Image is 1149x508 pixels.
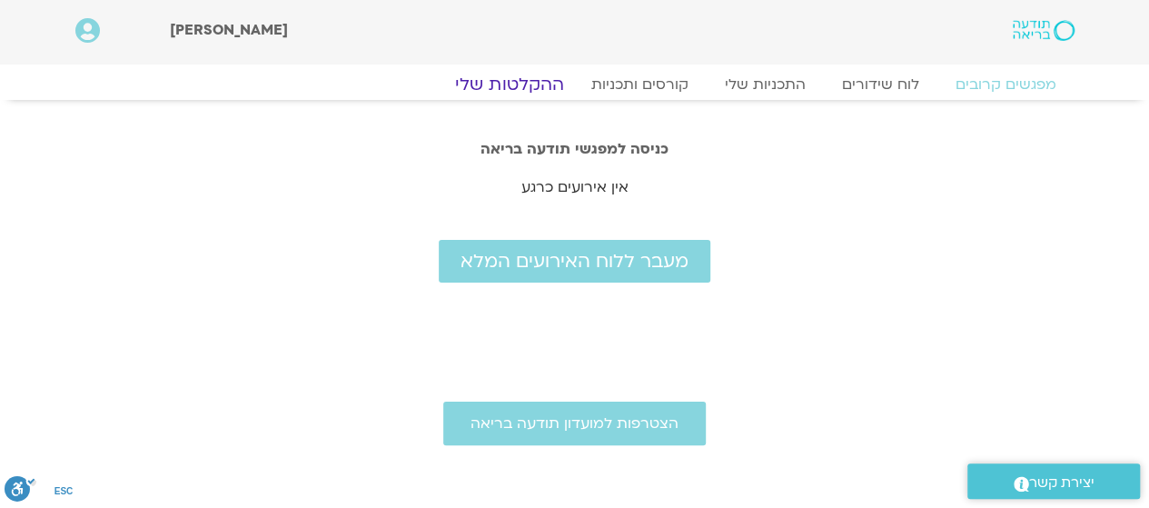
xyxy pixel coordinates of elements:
a: קורסים ותכניות [573,75,707,94]
a: מעבר ללוח האירועים המלא [439,240,710,283]
a: ההקלטות שלי [433,74,586,95]
a: הצטרפות למועדון תודעה בריאה [443,402,706,445]
nav: Menu [75,75,1075,94]
a: יצירת קשר [967,463,1140,499]
span: יצירת קשר [1029,471,1095,495]
p: אין אירועים כרגע [57,175,1093,200]
span: [PERSON_NAME] [170,20,288,40]
a: מפגשים קרובים [937,75,1075,94]
a: התכניות שלי [707,75,824,94]
h2: כניסה למפגשי תודעה בריאה [57,141,1093,157]
a: לוח שידורים [824,75,937,94]
span: מעבר ללוח האירועים המלא [461,251,688,272]
span: הצטרפות למועדון תודעה בריאה [470,415,679,432]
